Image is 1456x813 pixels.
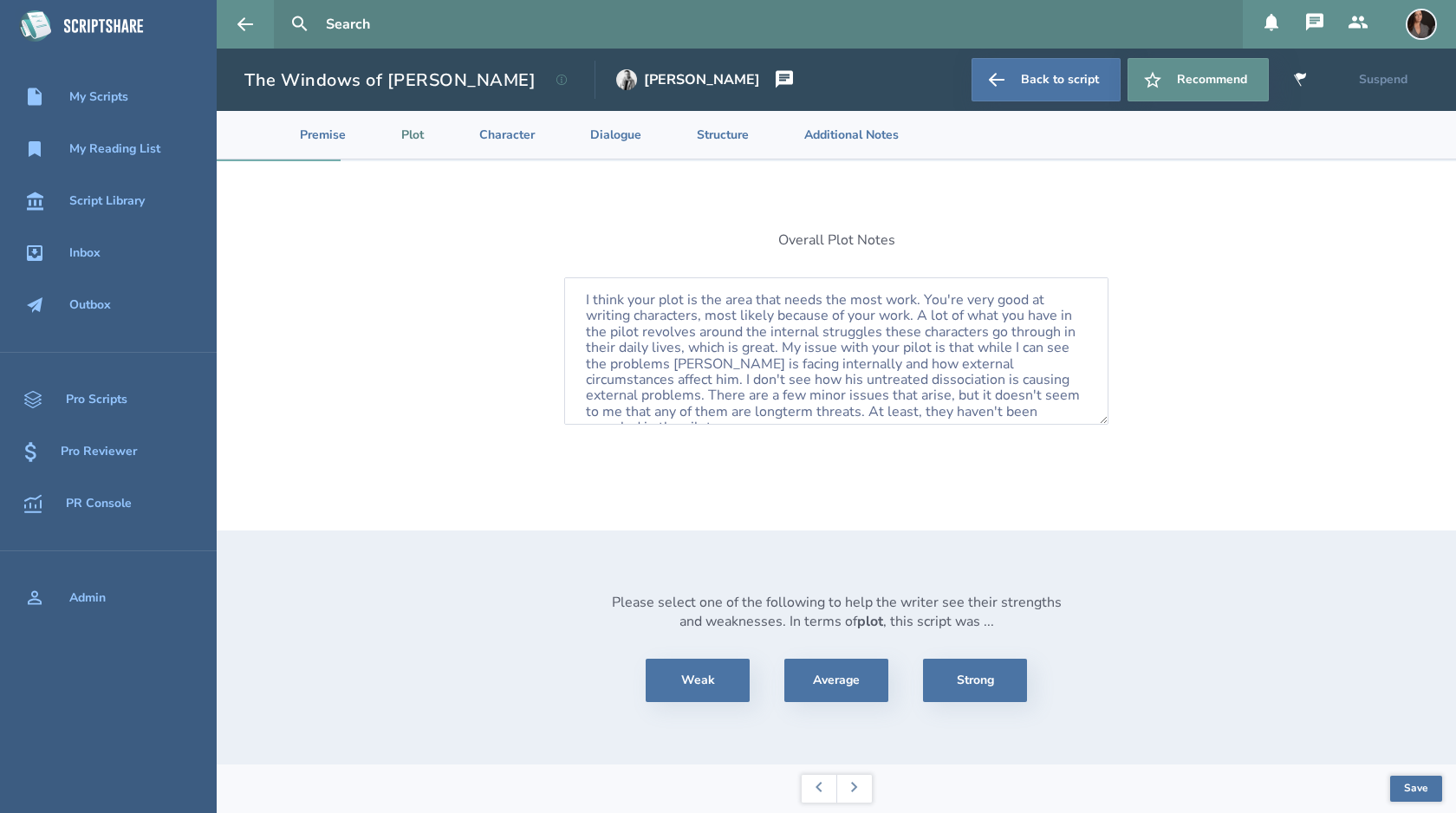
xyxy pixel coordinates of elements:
[616,61,760,99] a: [PERSON_NAME]
[784,659,888,702] button: Average
[69,194,145,208] div: Script Library
[778,231,895,250] div: Overall Plot Notes
[1390,776,1442,802] button: Save
[69,298,111,312] div: Outbox
[66,393,127,406] div: Pro Scripts
[543,61,581,99] button: View script details
[69,142,160,156] div: My Reading List
[923,659,1027,702] button: Strong
[972,58,1121,101] a: Back to script
[644,72,760,88] div: [PERSON_NAME]
[66,497,132,511] div: PR Console
[438,111,549,159] li: Character
[69,246,101,260] div: Inbox
[61,445,137,459] div: Pro Reviewer
[564,277,1108,425] textarea: I think your plot is the area that needs the most work. You're very good at writing characters, m...
[258,111,360,159] li: Premise
[616,69,637,90] img: user_1716403022-crop.jpg
[611,593,1062,631] div: Please select one of the following to help the writer see their strengths and weaknesses. In term...
[244,68,536,92] h1: The Windows of [PERSON_NAME]
[655,111,763,159] li: Structure
[1128,58,1269,101] button: Recommend
[549,111,655,159] li: Dialogue
[1406,9,1437,40] img: user_1604966854-crop.jpg
[763,111,913,159] li: Additional Notes
[69,90,128,104] div: My Scripts
[857,612,883,631] strong: plot
[360,111,438,159] li: Plot
[69,591,106,605] div: Admin
[1331,58,1435,101] button: Suspend
[646,659,750,702] button: Weak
